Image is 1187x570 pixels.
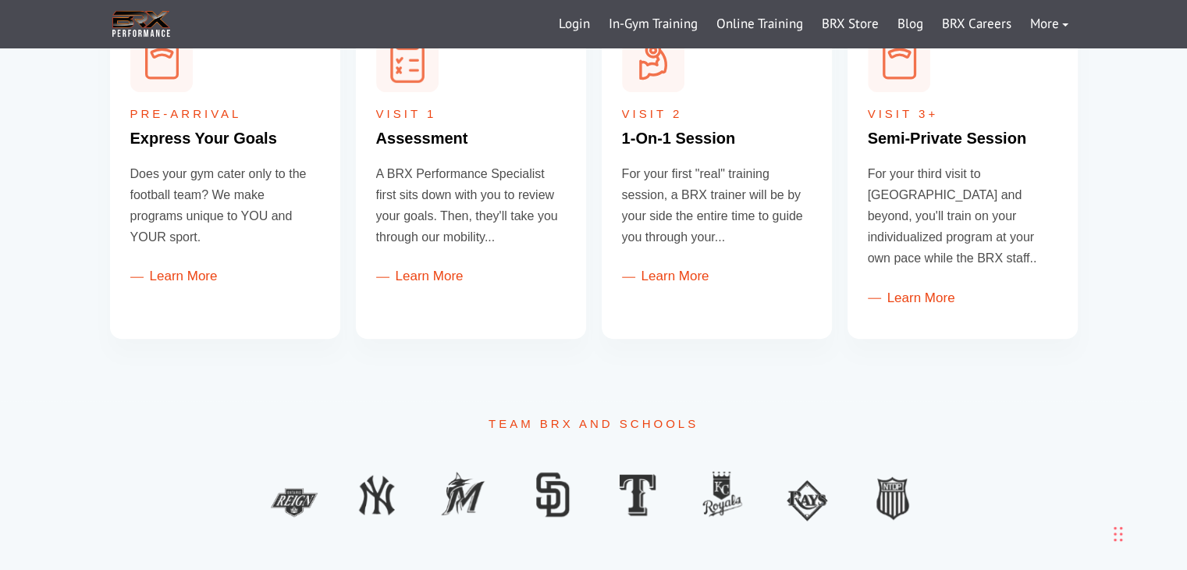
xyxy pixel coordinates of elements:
[549,5,1078,43] div: Navigation Menu
[868,107,1057,121] h5: Visit 3+
[698,467,747,525] img: Layer 6-min
[933,5,1021,43] a: BRX Careers
[126,417,1062,431] span: Team BRX and Schools
[130,163,320,248] p: Does your gym cater only to the football team? We make programs unique to YOU and YOUR sport.
[130,107,320,121] h5: Pre-Arrival
[599,5,707,43] a: In-Gym Training
[868,30,930,92] img: Express Your Goals
[1114,511,1123,558] div: Drag
[707,5,812,43] a: Online Training
[868,163,1057,269] p: For your third visit to [GEOGRAPHIC_DATA] and beyond, you'll train on your individualized program...
[376,129,566,148] h4: Assessment
[622,107,812,121] h5: Visit 2
[622,30,684,92] img: 1-On-1 Session
[622,269,709,283] a: Learn More
[376,107,566,121] h5: Visit 1
[966,401,1187,570] iframe: Chat Widget
[269,476,318,525] img: Layer 10-min
[622,129,812,148] h4: 1-On-1 Session
[549,5,599,43] a: Login
[130,30,193,92] img: Express Your Goals
[612,467,661,525] img: Layer 5-min
[376,30,439,92] img: Assessment
[622,163,812,248] p: For your first "real" training session, a BRX trainer will be by your side the entire time to gui...
[868,129,1057,148] h4: S
[440,467,489,525] img: Layer 3-min
[888,5,933,43] a: Blog
[868,290,955,305] a: Learn More
[783,476,832,525] img: Layer 7-min
[869,466,918,525] img: Layer 8-min
[812,5,888,43] a: BRX Store
[130,129,320,148] h4: Express Your Goals
[878,130,1026,147] span: emi-Private Session
[355,471,404,525] img: Layer 2-min
[376,163,566,248] p: A BRX Performance Specialist first sits down with you to review your goals. Then, they'll take yo...
[110,8,172,40] img: BRX Transparent Logo-2
[1021,5,1078,43] a: More
[130,269,218,283] a: Learn More
[376,269,464,283] a: Learn More
[526,466,575,525] img: Layer 4-min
